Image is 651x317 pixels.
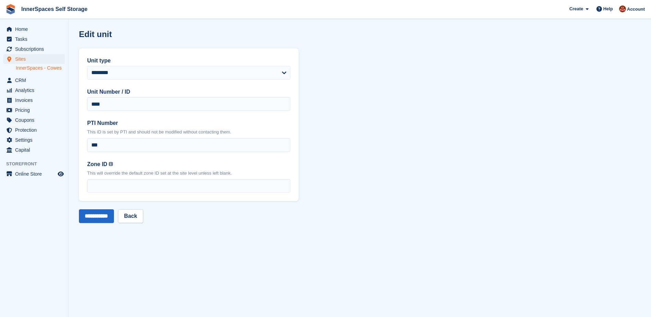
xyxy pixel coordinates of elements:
a: menu [3,85,65,95]
a: menu [3,169,65,179]
h1: Edit unit [79,30,112,39]
a: menu [3,135,65,145]
img: stora-icon-8386f47178a22dfd0bd8f6a31ec36ba5ce8667c1dd55bd0f319d3a0aa187defe.svg [5,4,16,14]
span: Settings [15,135,56,145]
p: This will override the default zone ID set at the site level unless left blank. [87,170,290,177]
a: menu [3,95,65,105]
span: Zone ID [87,161,107,167]
span: Home [15,24,56,34]
span: Analytics [15,85,56,95]
span: Subscriptions [15,44,56,54]
a: menu [3,125,65,135]
a: menu [3,75,65,85]
span: Invoices [15,95,56,105]
span: Capital [15,145,56,155]
a: menu [3,34,65,44]
span: Account [627,6,645,13]
a: InnerSpaces Self Storage [19,3,90,15]
span: CRM [15,75,56,85]
span: Online Store [15,169,56,179]
p: This ID is set by PTI and should not be modified without contacting them. [87,129,290,136]
a: InnerSpaces - Cowes [16,65,65,71]
span: Sites [15,54,56,64]
a: Back [118,209,143,223]
span: Coupons [15,115,56,125]
span: Protection [15,125,56,135]
a: menu [3,24,65,34]
span: Pricing [15,105,56,115]
span: Storefront [6,161,68,167]
a: menu [3,115,65,125]
a: Preview store [57,170,65,178]
img: Abby Tilley [619,5,626,12]
label: PTI Number [87,119,290,127]
a: menu [3,44,65,54]
span: Help [603,5,613,12]
span: Tasks [15,34,56,44]
label: Unit type [87,57,290,65]
img: icon-info-grey-7440780725fd019a000dd9b08b2336e03edf1995a4989e88bcd33f0948082b44.svg [109,162,113,166]
label: Unit Number / ID [87,88,290,96]
a: menu [3,54,65,64]
a: menu [3,105,65,115]
a: menu [3,145,65,155]
span: Create [569,5,583,12]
